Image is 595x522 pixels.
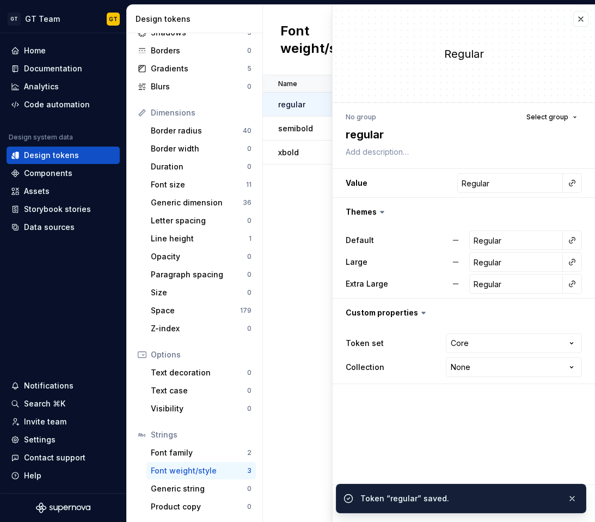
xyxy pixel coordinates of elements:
[8,13,21,26] div: GT
[151,501,247,512] div: Product copy
[24,81,59,92] div: Analytics
[333,46,595,62] div: Regular
[146,284,256,301] a: Size0
[151,81,247,92] div: Blurs
[7,201,120,218] a: Storybook stories
[146,364,256,381] a: Text decoration0
[346,113,376,122] div: No group
[146,498,256,515] a: Product copy0
[24,434,56,445] div: Settings
[247,502,252,511] div: 0
[151,179,246,190] div: Font size
[151,367,247,378] div: Text decoration
[7,377,120,394] button: Notifications
[346,362,384,373] label: Collection
[151,403,247,414] div: Visibility
[7,449,120,466] button: Contact support
[360,493,559,504] div: Token “regular” saved.
[151,429,252,440] div: Strings
[36,502,90,513] svg: Supernova Logo
[247,386,252,395] div: 0
[247,324,252,333] div: 0
[7,96,120,113] a: Code automation
[240,306,252,315] div: 179
[243,198,252,207] div: 36
[151,385,247,396] div: Text case
[24,99,90,110] div: Code automation
[151,323,247,334] div: Z-index
[151,447,247,458] div: Font family
[146,122,256,139] a: Border radius40
[346,278,388,289] label: Extra Large
[146,382,256,399] a: Text case0
[247,144,252,153] div: 0
[278,99,305,110] p: regular
[247,270,252,279] div: 0
[9,133,73,142] div: Design system data
[526,113,568,122] span: Select group
[346,235,374,246] label: Default
[151,233,249,244] div: Line height
[151,269,247,280] div: Paragraph spacing
[151,251,247,262] div: Opacity
[2,7,124,31] button: GTGT TeamGT
[24,470,41,481] div: Help
[247,46,252,55] div: 0
[24,222,75,233] div: Data sources
[247,82,252,91] div: 0
[346,338,384,349] label: Token set
[7,218,120,236] a: Data sources
[7,78,120,95] a: Analytics
[146,444,256,462] a: Font family2
[24,150,79,161] div: Design tokens
[278,123,313,134] p: semibold
[280,22,365,57] h2: Font weight/style
[247,368,252,377] div: 0
[24,452,85,463] div: Contact support
[24,168,72,179] div: Components
[146,176,256,193] a: Font size11
[146,140,256,157] a: Border width0
[7,183,120,200] a: Assets
[151,465,247,476] div: Font weight/style
[247,448,252,457] div: 2
[133,78,256,95] a: Blurs0
[151,161,247,172] div: Duration
[146,158,256,175] a: Duration0
[146,400,256,417] a: Visibility0
[151,63,247,74] div: Gradients
[7,42,120,59] a: Home
[151,305,240,316] div: Space
[151,107,252,118] div: Dimensions
[24,398,65,409] div: Search ⌘K
[151,45,247,56] div: Borders
[247,288,252,297] div: 0
[7,395,120,412] button: Search ⌘K
[247,466,252,475] div: 3
[151,197,243,208] div: Generic dimension
[151,287,247,298] div: Size
[146,266,256,283] a: Paragraph spacing0
[136,14,258,25] div: Design tokens
[146,302,256,319] a: Space179
[346,257,367,268] label: Large
[7,147,120,164] a: Design tokens
[278,147,299,158] p: xbold
[151,125,243,136] div: Border radius
[146,462,256,479] a: Font weight/style3
[247,64,252,73] div: 5
[247,484,252,493] div: 0
[247,404,252,413] div: 0
[146,230,256,247] a: Line height1
[7,467,120,484] button: Help
[247,162,252,171] div: 0
[24,186,50,197] div: Assets
[146,480,256,497] a: Generic string0
[151,215,247,226] div: Letter spacing
[151,483,247,494] div: Generic string
[133,60,256,77] a: Gradients5
[343,125,580,144] textarea: regular
[246,180,252,189] div: 11
[146,212,256,229] a: Letter spacing0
